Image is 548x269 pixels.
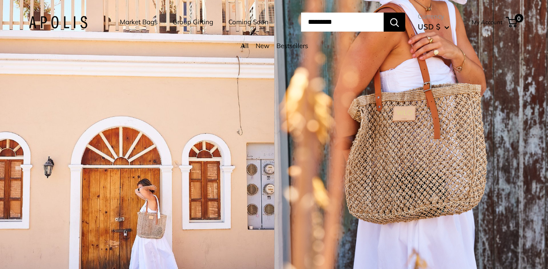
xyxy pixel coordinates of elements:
[418,20,449,34] button: USD $
[228,16,269,28] a: Coming Soon
[418,22,440,31] span: USD $
[472,17,503,27] a: My Account
[384,13,405,32] button: Search
[301,13,384,32] input: Search...
[515,14,523,23] span: 0
[240,42,249,50] a: All
[276,42,308,50] a: Bestsellers
[506,17,517,27] a: 0
[120,16,157,28] a: Market Bags
[29,16,87,29] img: Apolis
[256,42,269,50] a: New
[173,16,213,28] a: Group Gifting
[418,10,449,23] span: Currency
